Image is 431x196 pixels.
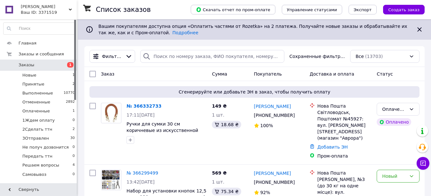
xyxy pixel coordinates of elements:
[22,72,36,78] span: Новые
[19,40,36,46] span: Главная
[102,53,123,60] span: Фильтры
[254,103,291,110] a: [PERSON_NAME]
[101,170,121,190] a: Фото товару
[21,10,77,15] div: Ваш ID: 3371519
[317,109,372,141] div: Світловодськ, Поштомат №45927: вул. [PERSON_NAME][STREET_ADDRESS] (магазин "Аврора")
[127,112,155,118] span: 17:11[DATE]
[73,108,75,114] span: 1
[212,103,227,109] span: 149 ₴
[212,121,241,128] div: 18.68 ₴
[310,71,354,77] span: Доставка и оплата
[253,111,296,120] div: [PHONE_NUMBER]
[73,172,75,177] span: 0
[253,178,296,187] div: [PHONE_NUMBER]
[140,50,284,63] input: Поиск по номеру заказа, ФИО покупателя, номеру телефона, Email, номеру накладной
[417,157,429,170] button: Чат с покупателем
[21,4,69,10] span: Landis
[66,99,75,105] span: 2892
[73,72,75,78] span: 1
[101,71,114,77] span: Заказ
[70,135,75,141] span: 30
[19,62,34,68] span: Заказы
[260,123,273,128] span: 100%
[19,51,64,57] span: Заказы и сообщения
[260,190,270,195] span: 92%
[196,7,270,12] span: Скачать отчет по пром-оплате
[377,71,393,77] span: Статус
[22,90,53,96] span: Выполненные
[282,5,342,14] button: Управление статусами
[127,170,158,176] a: № 366299499
[73,162,75,168] span: 4
[73,81,75,87] span: 2
[22,153,52,159] span: Передать ттн
[22,118,55,123] span: 1Ждем оплату
[22,162,59,168] span: Решаем вопросы
[254,170,291,176] a: [PERSON_NAME]
[92,89,417,95] span: Сгенерируйте или добавьте ЭН в заказ, чтобы получить оплату
[289,53,345,60] span: Сохраненные фильтры:
[64,90,75,96] span: 10770
[317,170,372,176] div: Нова Пошта
[22,81,44,87] span: Принятые
[22,135,49,141] span: 3Отправлен
[101,170,121,190] img: Фото товару
[127,103,161,109] a: № 366332733
[101,103,121,123] a: Фото товару
[96,6,151,13] h1: Список заказов
[377,7,425,12] a: Создать заказ
[22,172,46,177] span: Самовывоз
[383,5,425,14] button: Создать заказ
[287,7,337,12] span: Управление статусами
[22,108,50,114] span: Оплаченные
[382,106,406,113] div: Оплаченный
[22,127,52,132] span: 2Сделать ттн
[388,7,419,12] span: Создать заказ
[212,71,227,77] span: Сумма
[127,121,206,146] a: Ручки для сумки 30 см коричневые из искусственной кожи с поворотными карабинами цвет золото ( 6249 )
[254,71,282,77] span: Покупатель
[356,53,364,60] span: Все
[98,24,407,35] span: Вашим покупателям доступна опция «Оплатить частями от Rozetka» на 2 платежа. Получайте новые зака...
[4,23,75,34] input: Поиск
[103,103,119,123] img: Фото товару
[127,179,155,184] span: 13:42[DATE]
[212,188,241,195] div: 75.34 ₴
[377,118,411,126] div: Оплачено
[212,170,227,176] span: 569 ₴
[22,144,69,150] span: Не получ дозвонится
[212,179,224,184] span: 1 шт.
[191,5,275,14] button: Скачать отчет по пром-оплате
[73,153,75,159] span: 0
[173,30,198,35] a: Подробнее
[73,127,75,132] span: 2
[212,112,224,118] span: 1 шт.
[317,144,348,150] a: Добавить ЭН
[22,99,50,105] span: Отмененные
[317,153,372,159] div: Пром-оплата
[354,7,372,12] span: Экспорт
[73,144,75,150] span: 0
[382,173,406,180] div: Новый
[73,118,75,123] span: 0
[317,103,372,109] div: Нова Пошта
[67,62,73,68] span: 1
[365,54,383,59] span: (13703)
[349,5,377,14] button: Экспорт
